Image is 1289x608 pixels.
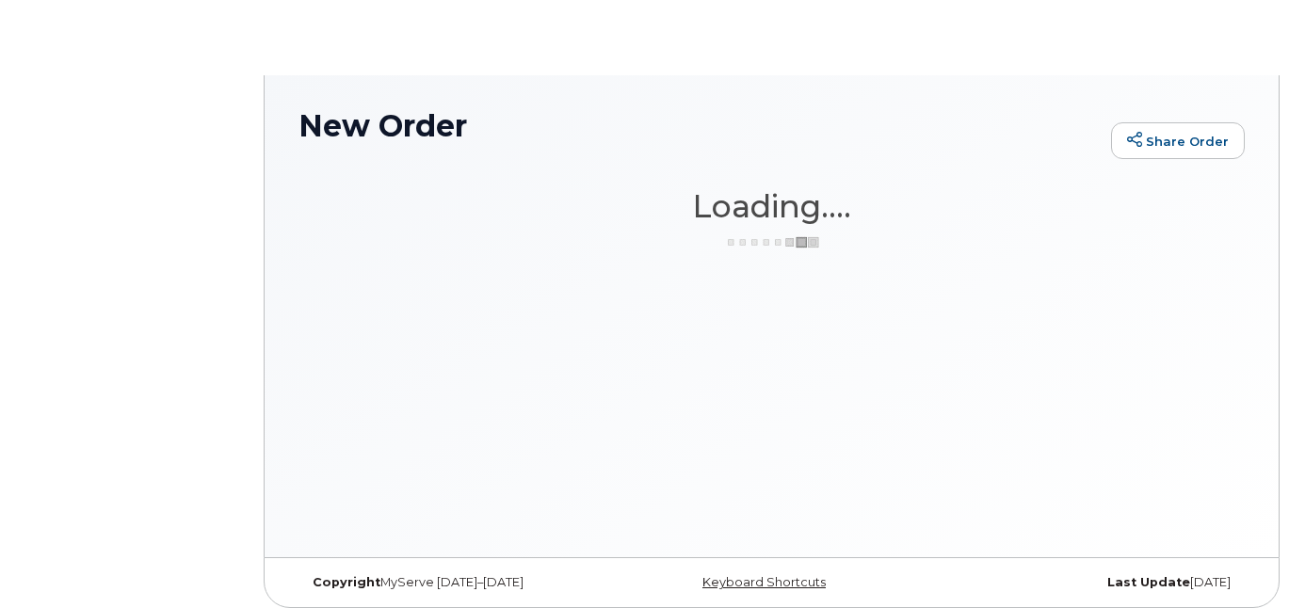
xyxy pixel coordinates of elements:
a: Keyboard Shortcuts [702,575,826,589]
a: Share Order [1111,122,1245,160]
strong: Copyright [313,575,380,589]
h1: Loading.... [298,189,1245,223]
h1: New Order [298,109,1102,142]
strong: Last Update [1107,575,1190,589]
img: ajax-loader-3a6953c30dc77f0bf724df975f13086db4f4c1262e45940f03d1251963f1bf2e.gif [725,235,819,249]
div: [DATE] [929,575,1245,590]
div: MyServe [DATE]–[DATE] [298,575,614,590]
